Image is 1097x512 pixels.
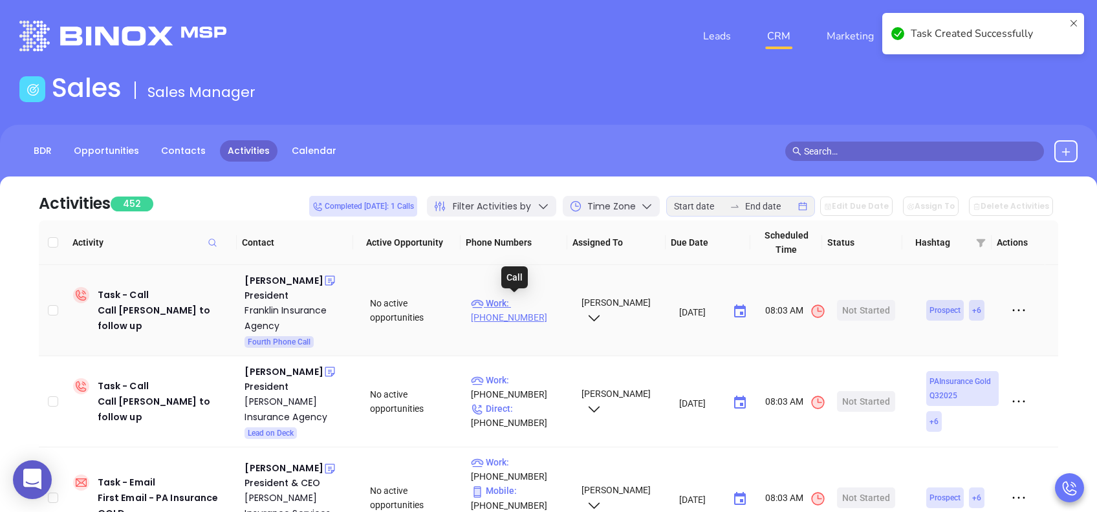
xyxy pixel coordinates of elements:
[66,140,147,162] a: Opportunities
[969,197,1053,216] button: Delete Activities
[26,140,60,162] a: BDR
[762,23,796,49] a: CRM
[244,288,352,303] div: President
[471,457,509,467] span: Work :
[804,144,1037,158] input: Search…
[237,220,353,265] th: Contact
[370,484,461,512] div: No active opportunities
[244,273,323,288] div: [PERSON_NAME]
[98,394,235,425] div: Call [PERSON_NAME] to follow up
[312,199,414,213] span: Completed [DATE]: 1 Calls
[244,460,323,476] div: [PERSON_NAME]
[19,21,226,51] img: logo
[842,487,890,508] div: Not Started
[39,192,111,215] div: Activities
[471,298,509,308] span: Work :
[111,197,153,211] span: 452
[284,140,344,162] a: Calendar
[750,220,821,265] th: Scheduled Time
[727,299,753,325] button: Choose date, selected date is Aug 12, 2025
[471,375,509,385] span: Work :
[370,387,461,416] div: No active opportunities
[765,303,826,319] span: 08:03 AM
[353,220,461,265] th: Active Opportunity
[730,201,740,211] span: swap-right
[929,303,961,317] span: Prospect
[765,394,826,411] span: 08:03 AM
[698,23,736,49] a: Leads
[674,199,724,213] input: Start date
[820,197,893,216] button: Edit Due Date
[911,26,1065,41] div: Task Created Successfully
[730,201,740,211] span: to
[842,391,890,412] div: Not Started
[765,491,826,507] span: 08:03 AM
[580,389,651,413] span: [PERSON_NAME]
[929,374,995,403] span: PAInsurance Gold Q32025
[972,303,981,317] span: + 6
[501,266,528,288] div: Call
[471,296,569,325] p: [PHONE_NUMBER]
[244,394,352,425] a: [PERSON_NAME] Insurance Agency
[471,373,569,401] p: [PHONE_NUMBER]
[915,235,970,250] span: Hashtag
[471,484,569,512] p: [PHONE_NUMBER]
[98,378,235,425] div: Task - Call
[52,72,122,103] h1: Sales
[929,491,961,505] span: Prospect
[453,200,531,213] span: Filter Activities by
[972,491,981,505] span: + 6
[461,220,568,265] th: Phone Numbers
[471,403,513,414] span: Direct :
[153,140,213,162] a: Contacts
[727,390,753,416] button: Choose date, selected date is Aug 12, 2025
[580,485,651,509] span: [PERSON_NAME]
[929,414,939,429] span: + 6
[98,303,235,334] div: Call [PERSON_NAME] to follow up
[244,476,352,490] div: President & CEO
[244,364,323,379] div: [PERSON_NAME]
[248,426,294,440] span: Lead on Deck
[471,485,517,496] span: Mobile :
[745,199,796,213] input: End date
[147,82,255,102] span: Sales Manager
[666,220,750,265] th: Due Date
[727,486,753,512] button: Choose date, selected date is Aug 12, 2025
[842,300,890,321] div: Not Started
[587,200,636,213] span: Time Zone
[822,220,902,265] th: Status
[471,401,569,430] p: [PHONE_NUMBER]
[992,220,1045,265] th: Actions
[580,297,651,322] span: [PERSON_NAME]
[244,379,352,394] div: President
[679,305,722,318] input: MM/DD/YYYY
[471,455,569,484] p: [PHONE_NUMBER]
[370,296,461,325] div: No active opportunities
[248,335,310,349] span: Fourth Phone Call
[98,287,235,334] div: Task - Call
[244,303,352,334] a: Franklin Insurance Agency
[903,197,959,216] button: Assign To
[821,23,879,49] a: Marketing
[679,493,722,506] input: MM/DD/YYYY
[72,235,232,250] span: Activity
[567,220,666,265] th: Assigned To
[792,147,801,156] span: search
[220,140,277,162] a: Activities
[679,396,722,409] input: MM/DD/YYYY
